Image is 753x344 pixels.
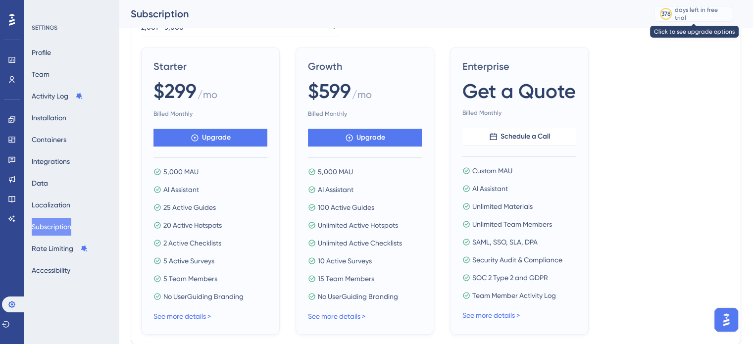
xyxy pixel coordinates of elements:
span: / mo [352,88,372,106]
span: 100 Active Guides [318,201,374,213]
span: Custom MAU [472,165,512,177]
span: Growth [308,59,422,73]
span: AI Assistant [472,183,508,195]
span: 20 Active Hotspots [163,219,222,231]
button: Team [32,65,50,83]
span: Unlimited Active Checklists [318,237,402,249]
a: See more details > [153,312,211,320]
span: 25 Active Guides [163,201,216,213]
span: 5 Team Members [163,273,217,285]
div: SETTINGS [32,24,112,32]
span: Starter [153,59,267,73]
span: Unlimited Active Hotspots [318,219,398,231]
span: / mo [198,88,217,106]
span: 5,000 MAU [163,166,199,178]
span: No UserGuiding Branding [318,291,398,302]
span: Enterprise [462,59,576,73]
button: Upgrade [153,129,267,147]
button: Schedule a Call [462,128,576,146]
span: 2 Active Checklists [163,237,221,249]
button: Subscription [32,218,71,236]
button: Installation [32,109,66,127]
span: 5,000 MAU [318,166,353,178]
a: See more details > [462,311,520,319]
button: Containers [32,131,66,148]
span: 5 Active Surveys [163,255,214,267]
button: Activity Log [32,87,83,105]
span: $299 [153,77,197,105]
iframe: UserGuiding AI Assistant Launcher [711,305,741,335]
button: Data [32,174,48,192]
div: 378 [661,10,671,18]
span: AI Assistant [318,184,353,196]
span: Billed Monthly [462,109,576,117]
div: days left in free trial [675,6,730,22]
span: Billed Monthly [153,110,267,118]
span: Unlimited Materials [472,200,533,212]
button: Upgrade [308,129,422,147]
span: SAML, SSO, SLA, DPA [472,236,538,248]
span: Security Audit & Compliance [472,254,562,266]
span: Team Member Activity Log [472,290,556,301]
span: Upgrade [202,132,231,144]
span: Upgrade [356,132,385,144]
span: Unlimited Team Members [472,218,552,230]
button: Rate Limiting [32,240,88,257]
span: Get a Quote [462,77,576,105]
a: See more details > [308,312,365,320]
button: Localization [32,196,70,214]
span: 15 Team Members [318,273,374,285]
span: No UserGuiding Branding [163,291,244,302]
button: Integrations [32,152,70,170]
span: Billed Monthly [308,110,422,118]
span: SOC 2 Type 2 and GDPR [472,272,548,284]
span: $599 [308,77,351,105]
button: Accessibility [32,261,70,279]
span: 10 Active Surveys [318,255,372,267]
span: Schedule a Call [501,131,550,143]
button: Profile [32,44,51,61]
div: Subscription [131,7,629,21]
span: AI Assistant [163,184,199,196]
